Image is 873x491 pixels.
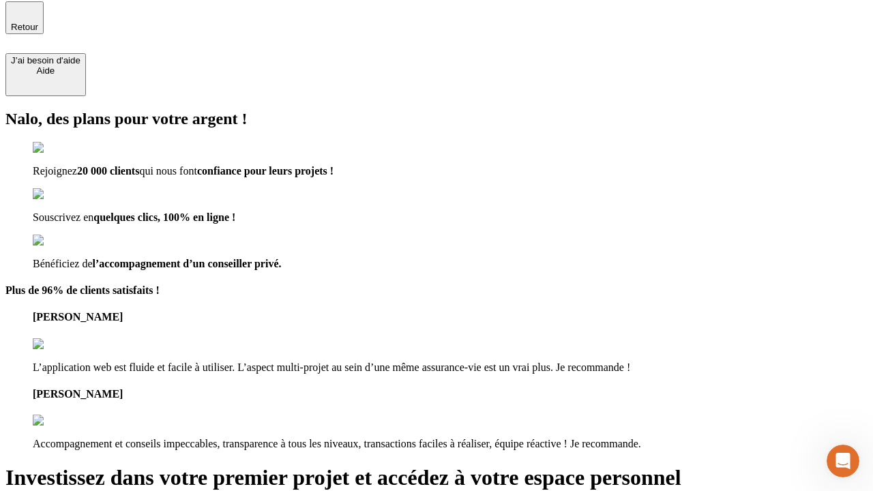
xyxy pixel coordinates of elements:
[33,415,100,427] img: reviews stars
[33,338,100,351] img: reviews stars
[33,438,868,450] p: Accompagnement et conseils impeccables, transparence à tous les niveaux, transactions faciles à r...
[11,55,80,65] div: J’ai besoin d'aide
[93,211,235,223] span: quelques clics, 100% en ligne !
[197,165,334,177] span: confiance pour leurs projets !
[77,165,140,177] span: 20 000 clients
[33,188,91,200] img: checkmark
[33,311,868,323] h4: [PERSON_NAME]
[33,142,91,154] img: checkmark
[33,235,91,247] img: checkmark
[93,258,282,269] span: l’accompagnement d’un conseiller privé.
[827,445,859,477] iframe: Intercom live chat
[33,361,868,374] p: L’application web est fluide et facile à utiliser. L’aspect multi-projet au sein d’une même assur...
[139,165,196,177] span: qui nous font
[11,22,38,32] span: Retour
[11,65,80,76] div: Aide
[5,110,868,128] h2: Nalo, des plans pour votre argent !
[33,258,93,269] span: Bénéficiez de
[33,388,868,400] h4: [PERSON_NAME]
[5,284,868,297] h4: Plus de 96% de clients satisfaits !
[5,465,868,490] h1: Investissez dans votre premier projet et accédez à votre espace personnel
[33,165,77,177] span: Rejoignez
[33,211,93,223] span: Souscrivez en
[5,1,44,34] button: Retour
[5,53,86,96] button: J’ai besoin d'aideAide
